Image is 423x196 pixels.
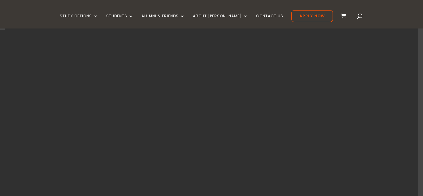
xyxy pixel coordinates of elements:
[106,14,133,28] a: Students
[193,14,248,28] a: About [PERSON_NAME]
[256,14,283,28] a: Contact Us
[142,14,185,28] a: Alumni & Friends
[60,14,98,28] a: Study Options
[291,10,333,22] a: Apply Now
